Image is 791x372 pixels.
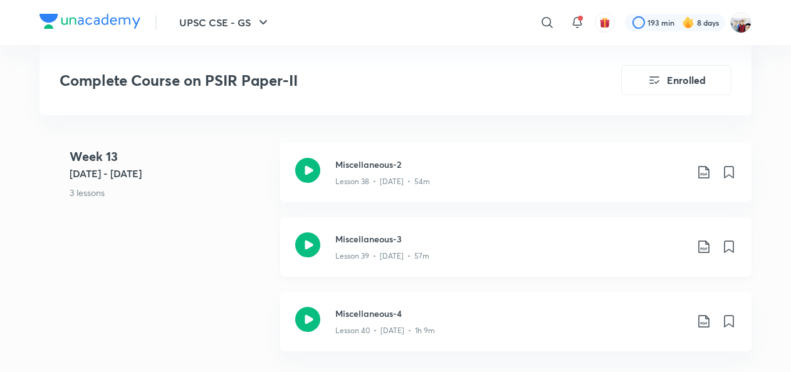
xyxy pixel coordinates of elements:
p: Lesson 40 • [DATE] • 1h 9m [335,325,435,336]
img: km swarthi [730,12,752,33]
p: Lesson 39 • [DATE] • 57m [335,251,429,262]
img: Company Logo [39,14,140,29]
img: avatar [599,17,610,28]
a: Company Logo [39,14,140,32]
h5: [DATE] - [DATE] [70,166,270,181]
h3: Complete Course on PSIR Paper-II [60,71,550,90]
h3: Miscellaneous-2 [335,158,686,171]
h3: Miscellaneous-4 [335,307,686,320]
h4: Week 13 [70,147,270,166]
button: Enrolled [621,65,731,95]
a: Miscellaneous-4Lesson 40 • [DATE] • 1h 9m [280,292,752,366]
h3: Miscellaneous-3 [335,232,686,245]
p: 3 lessons [70,186,270,199]
a: Miscellaneous-2Lesson 38 • [DATE] • 54m [280,143,752,217]
button: avatar [595,13,615,33]
p: Lesson 38 • [DATE] • 54m [335,176,430,187]
img: streak [682,16,694,29]
a: Miscellaneous-3Lesson 39 • [DATE] • 57m [280,217,752,292]
button: UPSC CSE - GS [172,10,278,35]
